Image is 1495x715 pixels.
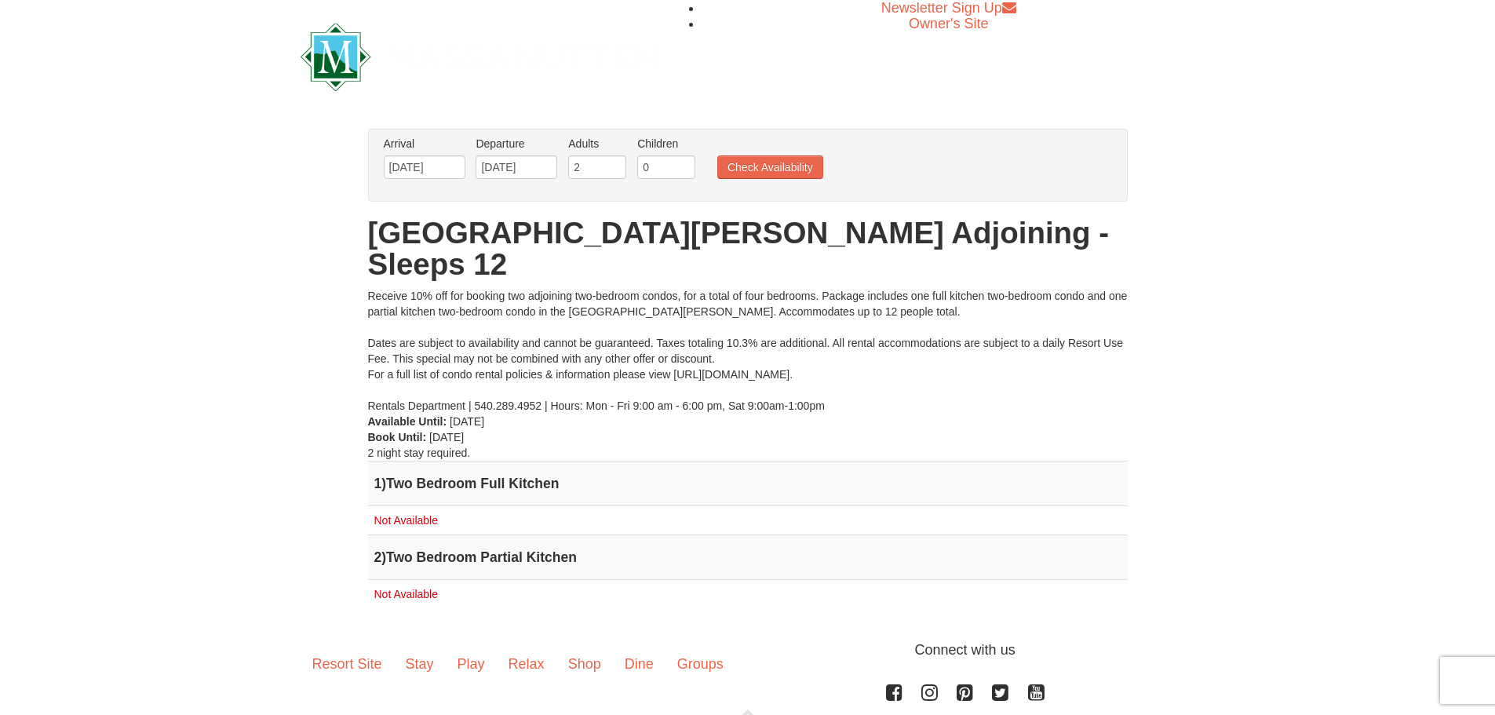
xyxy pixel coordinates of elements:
[637,136,695,151] label: Children
[368,431,427,443] strong: Book Until:
[368,217,1128,280] h1: [GEOGRAPHIC_DATA][PERSON_NAME] Adjoining - Sleeps 12
[374,549,1121,565] h4: 2 Two Bedroom Partial Kitchen
[568,136,626,151] label: Adults
[446,640,497,688] a: Play
[384,136,465,151] label: Arrival
[374,514,438,527] span: Not Available
[497,640,556,688] a: Relax
[301,640,394,688] a: Resort Site
[665,640,735,688] a: Groups
[613,640,665,688] a: Dine
[301,23,660,91] img: Massanutten Resort Logo
[450,415,484,428] span: [DATE]
[301,36,660,73] a: Massanutten Resort
[429,431,464,443] span: [DATE]
[394,640,446,688] a: Stay
[909,16,988,31] a: Owner's Site
[374,476,1121,491] h4: 1 Two Bedroom Full Kitchen
[368,447,471,459] span: 2 night stay required.
[368,415,447,428] strong: Available Until:
[381,549,386,565] span: )
[381,476,386,491] span: )
[374,588,438,600] span: Not Available
[476,136,557,151] label: Departure
[368,288,1128,414] div: Receive 10% off for booking two adjoining two-bedroom condos, for a total of four bedrooms. Packa...
[717,155,823,179] button: Check Availability
[556,640,613,688] a: Shop
[301,640,1195,661] p: Connect with us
